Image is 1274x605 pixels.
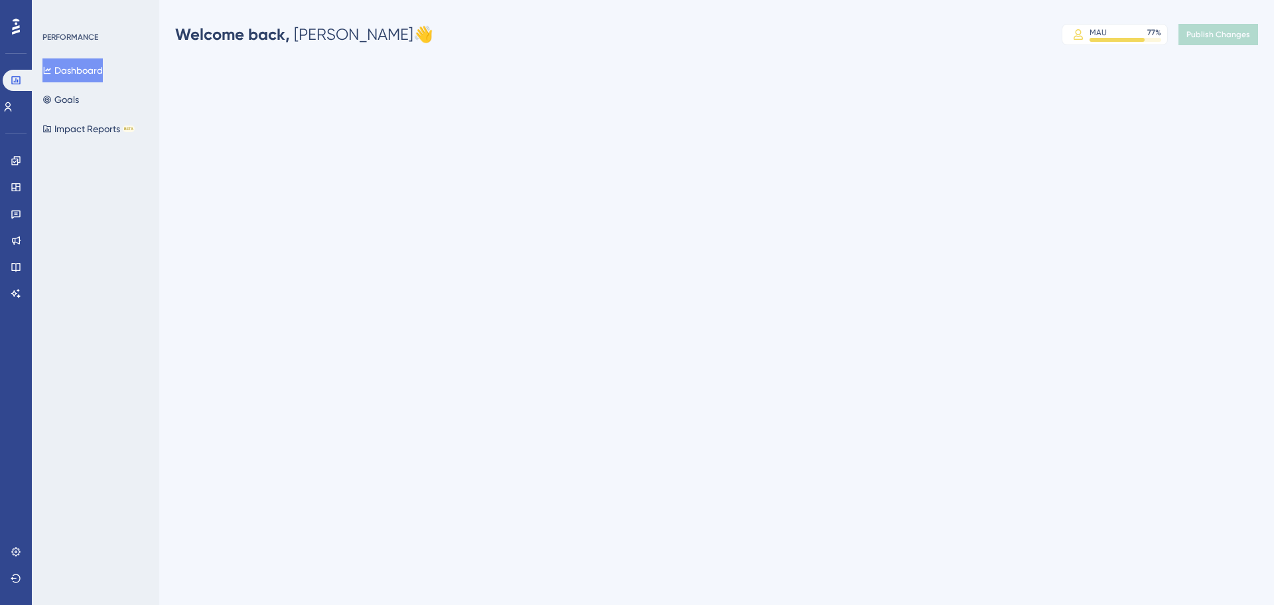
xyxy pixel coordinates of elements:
div: [PERSON_NAME] 👋 [175,24,433,45]
div: MAU [1090,27,1107,38]
span: Welcome back, [175,25,290,44]
span: Publish Changes [1186,29,1250,40]
div: PERFORMANCE [42,32,98,43]
button: Goals [42,88,79,112]
div: BETA [123,126,135,132]
button: Impact ReportsBETA [42,117,135,141]
button: Dashboard [42,58,103,82]
button: Publish Changes [1178,24,1258,45]
div: 77 % [1147,27,1161,38]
